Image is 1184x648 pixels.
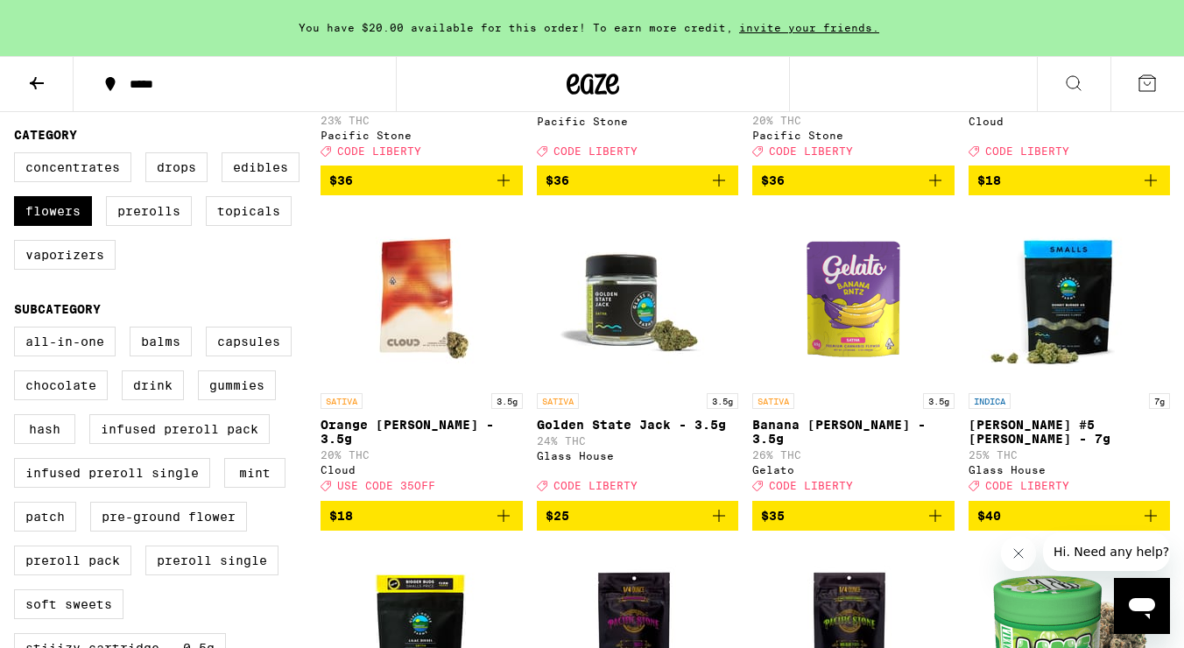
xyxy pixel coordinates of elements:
[752,464,955,475] div: Gelato
[337,481,435,492] span: USE CODE 35OFF
[334,209,509,384] img: Cloud - Orange Runtz - 3.5g
[553,145,638,157] span: CODE LIBERTY
[1114,578,1170,634] iframe: Button to launch messaging window
[14,546,131,575] label: Preroll Pack
[537,435,739,447] p: 24% THC
[329,509,353,523] span: $18
[337,145,421,157] span: CODE LIBERTY
[321,418,523,446] p: Orange [PERSON_NAME] - 3.5g
[977,173,1001,187] span: $18
[145,546,278,575] label: Preroll Single
[752,449,955,461] p: 26% THC
[1149,393,1170,409] p: 7g
[206,196,292,226] label: Topicals
[14,327,116,356] label: All-In-One
[546,173,569,187] span: $36
[553,481,638,492] span: CODE LIBERTY
[733,22,885,33] span: invite your friends.
[985,145,1069,157] span: CODE LIBERTY
[14,196,92,226] label: Flowers
[122,370,184,400] label: Drink
[982,209,1157,384] img: Glass House - Donny Burger #5 Smalls - 7g
[537,166,739,195] button: Add to bag
[769,145,853,157] span: CODE LIBERTY
[769,481,853,492] span: CODE LIBERTY
[321,393,363,409] p: SATIVA
[546,509,569,523] span: $25
[969,209,1171,500] a: Open page for Donny Burger #5 Smalls - 7g from Glass House
[321,501,523,531] button: Add to bag
[1001,536,1036,571] iframe: Close message
[537,209,739,500] a: Open page for Golden State Jack - 3.5g from Glass House
[130,327,192,356] label: Balms
[969,464,1171,475] div: Glass House
[491,393,523,409] p: 3.5g
[752,209,955,500] a: Open page for Banana Runtz - 3.5g from Gelato
[14,240,116,270] label: Vaporizers
[537,418,739,432] p: Golden State Jack - 3.5g
[537,501,739,531] button: Add to bag
[14,414,75,444] label: Hash
[145,152,208,182] label: Drops
[14,458,210,488] label: Infused Preroll Single
[299,22,733,33] span: You have $20.00 available for this order! To earn more credit,
[321,209,523,500] a: Open page for Orange Runtz - 3.5g from Cloud
[969,449,1171,461] p: 25% THC
[969,166,1171,195] button: Add to bag
[206,327,292,356] label: Capsules
[752,393,794,409] p: SATIVA
[752,130,955,141] div: Pacific Stone
[977,509,1001,523] span: $40
[969,418,1171,446] p: [PERSON_NAME] #5 [PERSON_NAME] - 7g
[14,302,101,316] legend: Subcategory
[752,166,955,195] button: Add to bag
[14,589,123,619] label: Soft Sweets
[761,509,785,523] span: $35
[923,393,955,409] p: 3.5g
[224,458,285,488] label: Mint
[321,449,523,461] p: 20% THC
[765,209,941,384] img: Gelato - Banana Runtz - 3.5g
[222,152,300,182] label: Edibles
[198,370,276,400] label: Gummies
[550,209,725,384] img: Glass House - Golden State Jack - 3.5g
[321,130,523,141] div: Pacific Stone
[537,116,739,127] div: Pacific Stone
[752,501,955,531] button: Add to bag
[707,393,738,409] p: 3.5g
[14,502,76,532] label: Patch
[14,128,77,142] legend: Category
[752,418,955,446] p: Banana [PERSON_NAME] - 3.5g
[14,370,108,400] label: Chocolate
[321,166,523,195] button: Add to bag
[321,464,523,475] div: Cloud
[90,502,247,532] label: Pre-ground Flower
[537,450,739,461] div: Glass House
[14,152,131,182] label: Concentrates
[969,393,1011,409] p: INDICA
[985,481,1069,492] span: CODE LIBERTY
[1043,532,1170,571] iframe: Message from company
[969,116,1171,127] div: Cloud
[106,196,192,226] label: Prerolls
[329,173,353,187] span: $36
[321,115,523,126] p: 23% THC
[752,115,955,126] p: 20% THC
[761,173,785,187] span: $36
[89,414,270,444] label: Infused Preroll Pack
[969,501,1171,531] button: Add to bag
[537,393,579,409] p: SATIVA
